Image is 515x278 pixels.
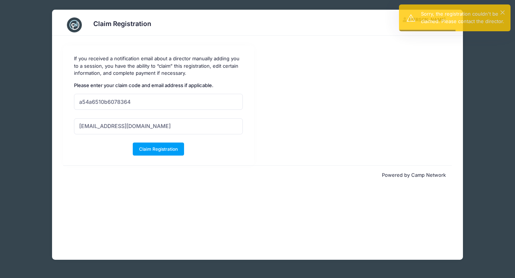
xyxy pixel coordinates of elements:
div: Sorry, the registration couldn't be claimed. Please contact the director. [421,10,505,25]
button: × [500,10,505,15]
p: Powered by Camp Network [69,172,446,179]
input: Claim Code [74,94,243,110]
input: Email [74,118,243,134]
img: CampNetwork [67,17,82,32]
h3: Claim Registration [93,20,151,28]
p: If you received a notification email about a director manually adding you to a session, you have ... [74,55,243,77]
button: [PERSON_NAME] [396,13,452,26]
button: Claim Registration [133,143,184,155]
p: Please enter your claim code and email address if applicable. [74,82,243,89]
